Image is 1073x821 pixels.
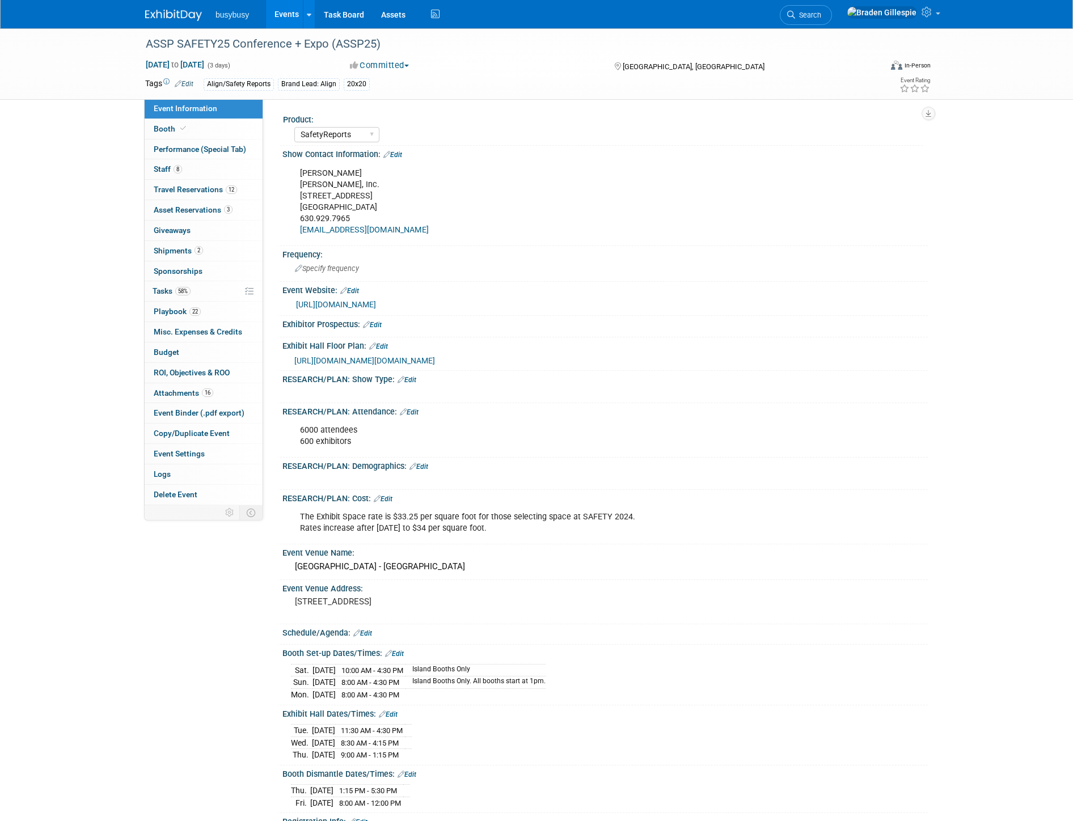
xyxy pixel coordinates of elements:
[170,60,180,69] span: to
[340,287,359,295] a: Edit
[339,799,401,807] span: 8:00 AM - 12:00 PM
[312,676,336,689] td: [DATE]
[398,376,416,384] a: Edit
[282,645,928,659] div: Booth Set-up Dates/Times:
[282,371,928,386] div: RESEARCH/PLAN: Show Type:
[282,282,928,297] div: Event Website:
[339,786,397,795] span: 1:15 PM - 5:30 PM
[292,506,803,540] div: The Exhibit Space rate is $33.25 per square foot for those selecting space at SAFETY 2024. Rates ...
[145,363,263,383] a: ROI, Objectives & ROO
[282,765,928,780] div: Booth Dismantle Dates/Times:
[154,307,201,316] span: Playbook
[145,221,263,240] a: Giveaways
[291,689,312,701] td: Mon.
[206,62,230,69] span: (3 days)
[295,596,539,607] pre: [STREET_ADDRESS]
[145,180,263,200] a: Travel Reservations12
[295,264,359,273] span: Specify frequency
[346,60,413,71] button: Committed
[283,111,923,125] div: Product:
[154,226,191,235] span: Giveaways
[312,749,335,761] td: [DATE]
[154,490,197,499] span: Delete Event
[795,11,821,19] span: Search
[398,771,416,778] a: Edit
[145,403,263,423] a: Event Binder (.pdf export)
[379,710,398,718] a: Edit
[145,464,263,484] a: Logs
[312,725,335,737] td: [DATE]
[145,342,263,362] a: Budget
[220,505,240,520] td: Personalize Event Tab Strip
[291,749,312,761] td: Thu.
[291,676,312,689] td: Sun.
[180,125,186,132] i: Booth reservation complete
[341,666,403,675] span: 10:00 AM - 4:30 PM
[145,139,263,159] a: Performance (Special Tab)
[904,61,931,70] div: In-Person
[312,737,335,749] td: [DATE]
[369,342,388,350] a: Edit
[409,463,428,471] a: Edit
[175,80,193,88] a: Edit
[145,383,263,403] a: Attachments16
[142,34,864,54] div: ASSP SAFETY25 Conference + Expo (ASSP25)
[154,368,230,377] span: ROI, Objectives & ROO
[291,725,312,737] td: Tue.
[145,424,263,443] a: Copy/Duplicate Event
[154,104,217,113] span: Event Information
[145,302,263,321] a: Playbook22
[899,78,930,83] div: Event Rating
[292,419,803,453] div: 6000 attendees 600 exhibitors
[291,558,919,575] div: [GEOGRAPHIC_DATA] - [GEOGRAPHIC_DATA]
[145,322,263,342] a: Misc. Expenses & Credits
[240,505,263,520] td: Toggle Event Tabs
[145,10,202,21] img: ExhibitDay
[300,225,429,235] a: [EMAIL_ADDRESS][DOMAIN_NAME]
[405,676,546,689] td: Island Booths Only. All booths start at 1pm.
[282,316,928,331] div: Exhibitor Prospectus:
[814,59,931,76] div: Event Format
[312,664,336,676] td: [DATE]
[154,469,171,479] span: Logs
[145,485,263,505] a: Delete Event
[400,408,419,416] a: Edit
[145,444,263,464] a: Event Settings
[341,678,399,687] span: 8:00 AM - 4:30 PM
[154,266,202,276] span: Sponsorships
[282,146,928,160] div: Show Contact Information:
[282,337,928,352] div: Exhibit Hall Floor Plan:
[145,78,193,91] td: Tags
[145,200,263,220] a: Asset Reservations3
[341,726,403,735] span: 11:30 AM - 4:30 PM
[145,119,263,139] a: Booth
[154,388,213,397] span: Attachments
[282,544,928,558] div: Event Venue Name:
[154,164,182,173] span: Staff
[282,490,928,505] div: RESEARCH/PLAN: Cost:
[296,300,376,309] a: [URL][DOMAIN_NAME]
[216,10,249,19] span: busybusy
[294,356,435,365] a: [URL][DOMAIN_NAME][DOMAIN_NAME]
[154,348,179,357] span: Budget
[189,307,201,316] span: 22
[282,246,928,260] div: Frequency:
[145,60,205,70] span: [DATE] [DATE]
[891,61,902,70] img: Format-Inperson.png
[405,664,546,676] td: Island Booths Only
[145,281,263,301] a: Tasks58%
[154,205,233,214] span: Asset Reservations
[154,185,237,194] span: Travel Reservations
[341,739,399,747] span: 8:30 AM - 4:15 PM
[145,241,263,261] a: Shipments2
[202,388,213,397] span: 16
[226,185,237,194] span: 12
[282,580,928,594] div: Event Venue Address:
[623,62,764,71] span: [GEOGRAPHIC_DATA], [GEOGRAPHIC_DATA]
[154,408,244,417] span: Event Binder (.pdf export)
[154,449,205,458] span: Event Settings
[278,78,340,90] div: Brand Lead: Align
[154,145,246,154] span: Performance (Special Tab)
[154,429,230,438] span: Copy/Duplicate Event
[780,5,832,25] a: Search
